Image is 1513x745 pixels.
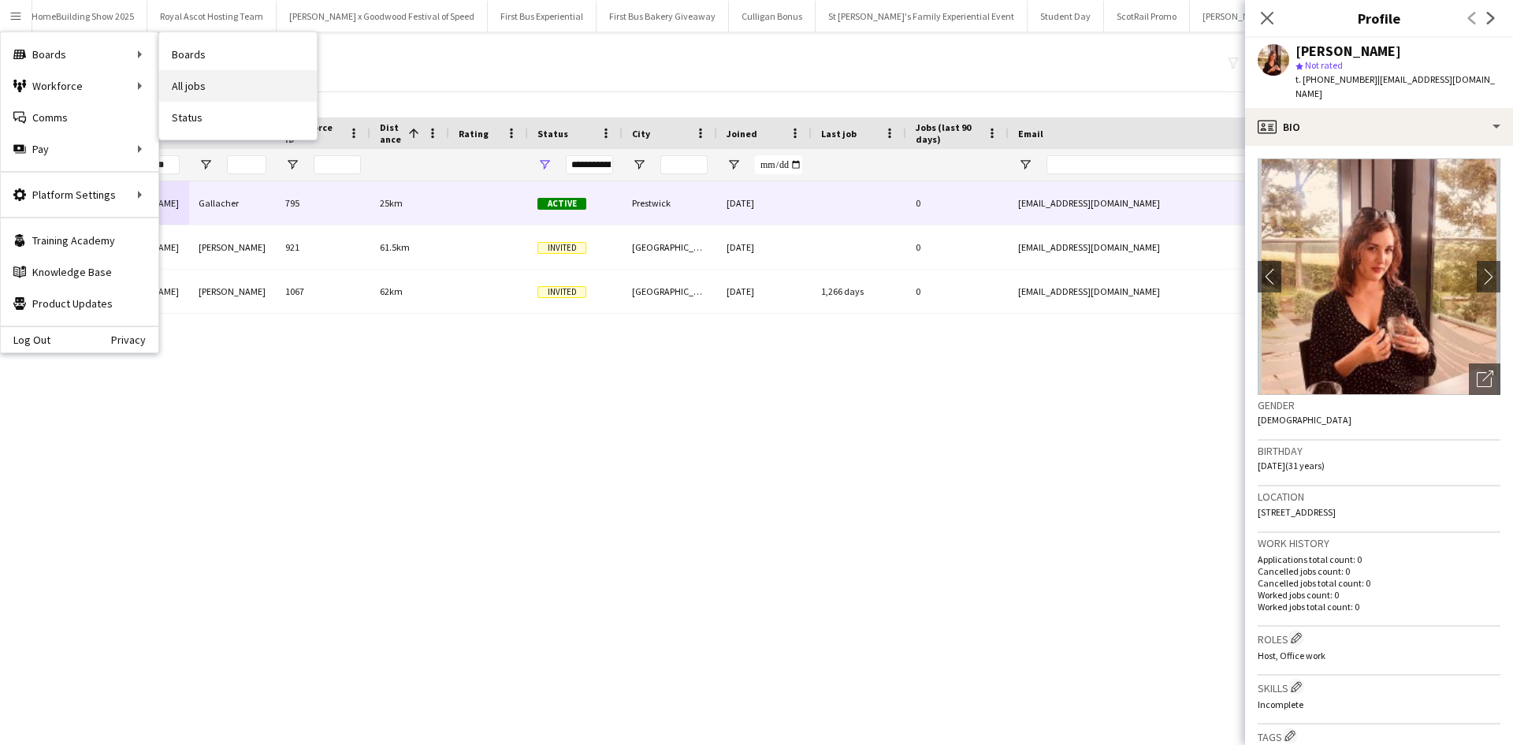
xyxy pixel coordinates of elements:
a: Comms [1,102,158,133]
div: [EMAIL_ADDRESS][DOMAIN_NAME] [1009,270,1324,313]
h3: Profile [1245,8,1513,28]
div: 1067 [276,270,370,313]
div: 1,266 days [812,270,906,313]
div: [DATE] [717,225,812,269]
input: Joined Filter Input [755,155,802,174]
button: Open Filter Menu [537,158,552,172]
img: Crew avatar or photo [1258,158,1500,395]
div: Prestwick [623,181,717,225]
span: Active [537,198,586,210]
div: Gallacher [189,181,276,225]
p: Applications total count: 0 [1258,553,1500,565]
h3: Tags [1258,728,1500,744]
div: [PERSON_NAME] [1296,44,1401,58]
input: Last Name Filter Input [227,155,266,174]
span: Distance [380,121,402,145]
p: Incomplete [1258,698,1500,710]
div: Bio [1245,108,1513,146]
div: [GEOGRAPHIC_DATA] [623,270,717,313]
input: Workforce ID Filter Input [314,155,361,174]
a: Log Out [1,333,50,346]
button: Open Filter Menu [1018,158,1032,172]
span: Host, Office work [1258,650,1325,661]
p: Cancelled jobs count: 0 [1258,565,1500,577]
button: Royal Ascot Hosting Team [147,1,277,32]
div: [DATE] [717,181,812,225]
span: 25km [380,197,403,209]
button: [PERSON_NAME] TripAdvisor Dog Event [1190,1,1371,32]
a: Boards [159,39,317,70]
div: [GEOGRAPHIC_DATA] [623,225,717,269]
button: ScotRail Promo [1104,1,1190,32]
a: Knowledge Base [1,256,158,288]
button: Culligan Bonus [729,1,816,32]
button: Open Filter Menu [199,158,213,172]
button: First Bus Bakery Giveaway [597,1,729,32]
h3: Skills [1258,679,1500,695]
span: Invited [537,242,586,254]
h3: Gender [1258,398,1500,412]
span: [DEMOGRAPHIC_DATA] [1258,414,1351,426]
input: Email Filter Input [1046,155,1314,174]
button: St [PERSON_NAME]'s Family Experiential Event [816,1,1028,32]
button: First Bus Experiential [488,1,597,32]
div: [DATE] [717,270,812,313]
p: Cancelled jobs total count: 0 [1258,577,1500,589]
span: | [EMAIL_ADDRESS][DOMAIN_NAME] [1296,73,1495,99]
h3: Work history [1258,536,1500,550]
div: 795 [276,181,370,225]
span: 62km [380,285,403,297]
p: Worked jobs total count: 0 [1258,601,1500,613]
div: Pay [1,133,158,165]
button: Student Day [1028,1,1104,32]
span: Rating [459,128,489,140]
div: 921 [276,225,370,269]
div: [PERSON_NAME] [189,270,276,313]
span: [STREET_ADDRESS] [1258,506,1336,518]
span: Invited [537,286,586,298]
div: Boards [1,39,158,70]
a: All jobs [159,70,317,102]
div: Open photos pop-in [1469,363,1500,395]
button: Open Filter Menu [285,158,299,172]
span: 61.5km [380,241,410,253]
span: Email [1018,128,1043,140]
h3: Roles [1258,630,1500,646]
span: Last job [821,128,857,140]
div: [EMAIL_ADDRESS][DOMAIN_NAME] [1009,225,1324,269]
div: [PERSON_NAME] [189,225,276,269]
span: Status [537,128,568,140]
div: 0 [906,270,1009,313]
h3: Birthday [1258,444,1500,458]
button: Open Filter Menu [632,158,646,172]
span: t. [PHONE_NUMBER] [1296,73,1377,85]
button: [PERSON_NAME] x Goodwood Festival of Speed [277,1,488,32]
a: Status [159,102,317,133]
input: First Name Filter Input [140,155,180,174]
button: Open Filter Menu [727,158,741,172]
div: Platform Settings [1,179,158,210]
span: Jobs (last 90 days) [916,121,980,145]
div: 0 [906,181,1009,225]
div: 0 [906,225,1009,269]
span: Joined [727,128,757,140]
p: Worked jobs count: 0 [1258,589,1500,601]
a: Product Updates [1,288,158,319]
span: [DATE] (31 years) [1258,460,1325,471]
a: Privacy [111,333,158,346]
h3: Location [1258,490,1500,504]
span: Not rated [1305,59,1343,71]
div: [EMAIL_ADDRESS][DOMAIN_NAME] [1009,181,1324,225]
div: Workforce [1,70,158,102]
span: City [632,128,650,140]
input: City Filter Input [660,155,708,174]
a: Training Academy [1,225,158,256]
